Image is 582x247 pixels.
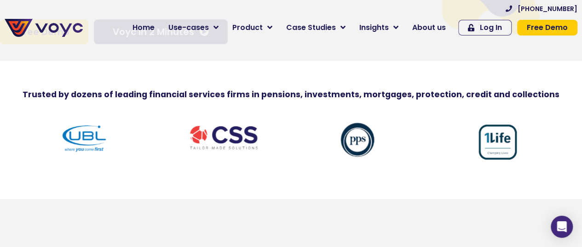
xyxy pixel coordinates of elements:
a: Use-cases [161,18,225,37]
a: Free Demo [517,20,577,35]
span: Insights [359,22,389,33]
iframe: Customer reviews powered by Trustpilot [5,204,577,215]
img: UBL new [46,121,124,155]
span: Free Demo [527,24,568,31]
img: CSS [184,121,262,153]
a: Home [126,18,161,37]
span: Log In [480,24,502,31]
a: Log In [458,20,512,35]
a: Insights [352,18,405,37]
img: 1life [459,121,537,160]
span: Use-cases [168,22,209,33]
a: Product [225,18,279,37]
img: PPS New [321,121,399,157]
span: Phone [118,37,141,47]
strong: Trusted by dozens of leading financial services firms in pensions, investments, mortgages, protec... [23,89,559,100]
span: Home [133,22,155,33]
span: Case Studies [286,22,336,33]
a: [PHONE_NUMBER] [506,6,577,12]
img: voyc-full-logo [5,19,83,37]
span: About us [412,22,446,33]
span: [PHONE_NUMBER] [518,6,577,12]
a: Case Studies [279,18,352,37]
div: Open Intercom Messenger [551,216,573,238]
span: Job title [118,75,150,85]
a: About us [405,18,453,37]
span: Product [232,22,263,33]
